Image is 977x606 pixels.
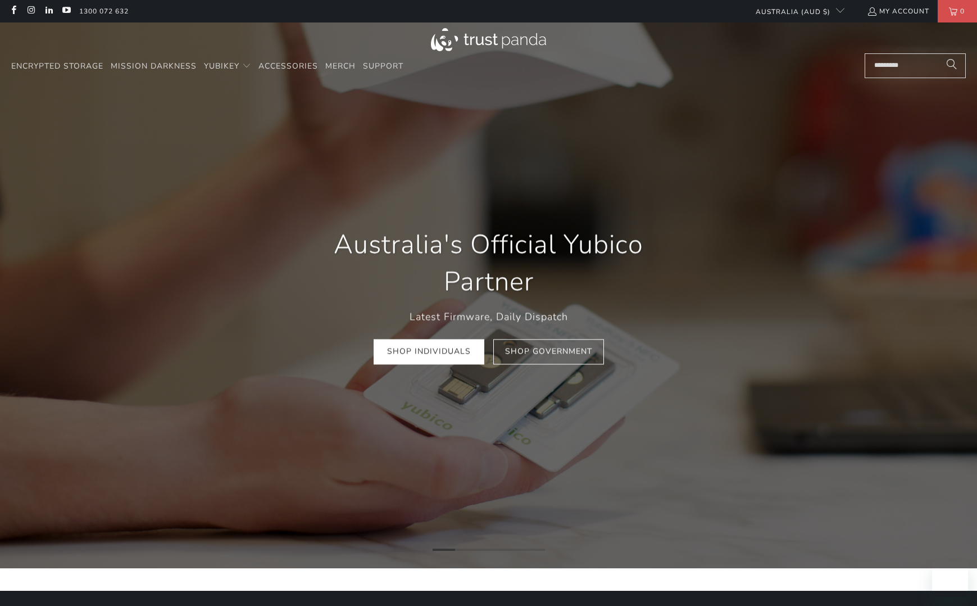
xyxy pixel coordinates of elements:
summary: YubiKey [204,53,251,80]
a: Support [363,53,403,80]
span: Mission Darkness [111,61,197,71]
a: Trust Panda Australia on LinkedIn [44,7,53,16]
a: Merch [325,53,356,80]
p: Latest Firmware, Daily Dispatch [303,309,674,325]
a: Accessories [258,53,318,80]
nav: Translation missing: en.navigation.header.main_nav [11,53,403,80]
li: Page dot 2 [455,549,478,551]
span: Merch [325,61,356,71]
a: Trust Panda Australia on Facebook [8,7,18,16]
a: Trust Panda Australia on YouTube [61,7,71,16]
a: Encrypted Storage [11,53,103,80]
h1: Australia's Official Yubico Partner [303,227,674,301]
button: Search [938,53,966,78]
li: Page dot 1 [433,549,455,551]
li: Page dot 3 [478,549,500,551]
span: Accessories [258,61,318,71]
a: Trust Panda Australia on Instagram [26,7,35,16]
span: YubiKey [204,61,239,71]
img: Trust Panda Australia [431,28,546,51]
li: Page dot 4 [500,549,522,551]
iframe: Button to launch messaging window [932,561,968,597]
span: Support [363,61,403,71]
a: Mission Darkness [111,53,197,80]
input: Search... [865,53,966,78]
span: Encrypted Storage [11,61,103,71]
a: 1300 072 632 [79,5,129,17]
a: Shop Individuals [374,339,484,364]
a: My Account [867,5,929,17]
li: Page dot 5 [522,549,545,551]
a: Shop Government [493,339,604,364]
